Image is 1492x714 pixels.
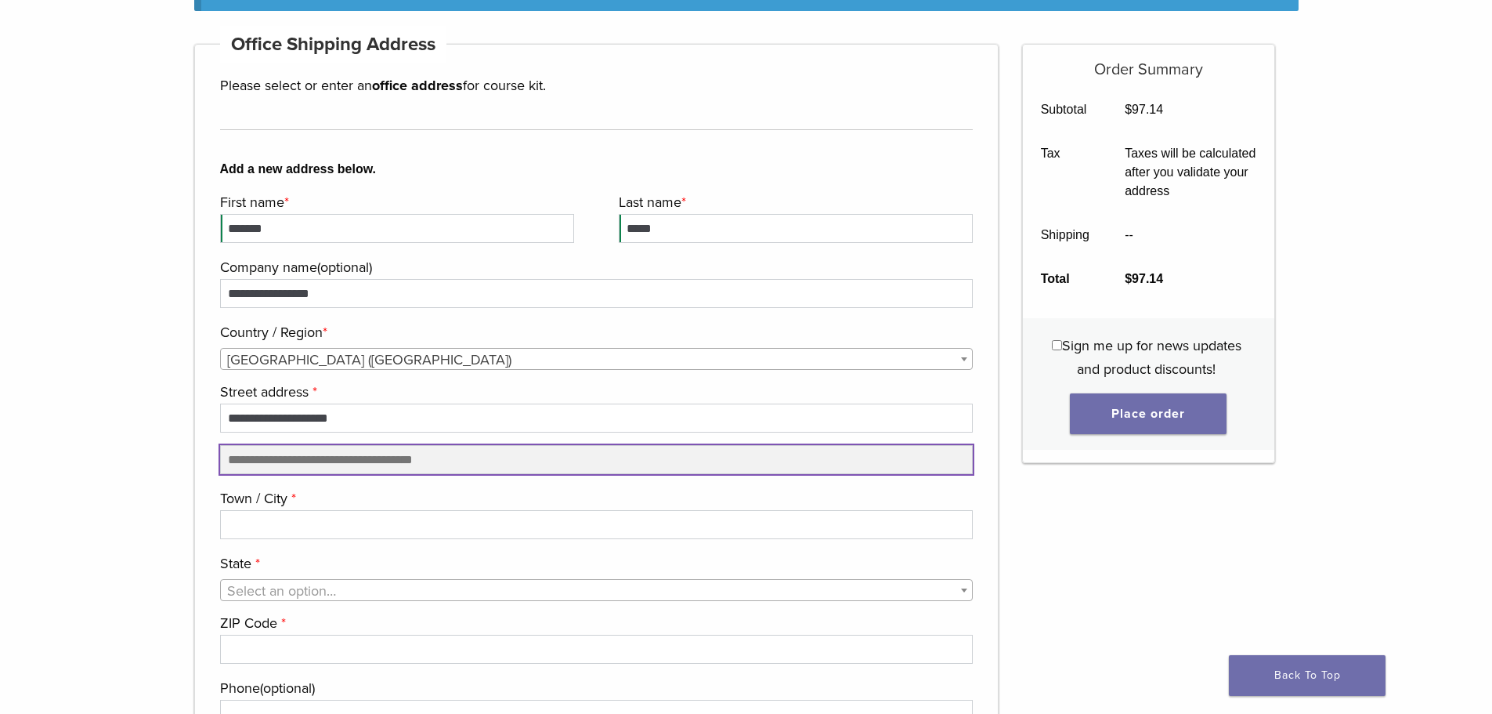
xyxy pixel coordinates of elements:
[227,582,336,600] span: Select an option…
[1023,88,1107,132] th: Subtotal
[1125,272,1132,285] span: $
[220,552,970,575] label: State
[1229,655,1385,696] a: Back To Top
[619,190,969,214] label: Last name
[1023,257,1107,301] th: Total
[372,77,463,94] strong: office address
[220,611,970,635] label: ZIP Code
[1070,393,1226,434] button: Place order
[1125,103,1132,116] span: $
[1052,340,1062,350] input: Sign me up for news updates and product discounts!
[1023,45,1274,79] h5: Order Summary
[220,487,970,510] label: Town / City
[260,680,315,697] span: (optional)
[1125,228,1133,241] span: --
[1023,132,1107,213] th: Tax
[221,349,973,371] span: United States (US)
[1125,103,1163,116] bdi: 97.14
[317,259,372,276] span: (optional)
[1062,337,1241,378] span: Sign me up for news updates and product discounts!
[220,321,970,344] label: Country / Region
[220,579,974,601] span: State
[220,348,974,370] span: Country / Region
[220,26,447,63] h4: Office Shipping Address
[1125,272,1163,285] bdi: 97.14
[220,160,974,179] b: Add a new address below.
[220,190,570,214] label: First name
[220,676,970,700] label: Phone
[1107,132,1274,213] td: Taxes will be calculated after you validate your address
[220,74,974,97] p: Please select or enter an for course kit.
[220,256,970,279] label: Company name
[1023,213,1107,257] th: Shipping
[220,380,970,404] label: Street address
